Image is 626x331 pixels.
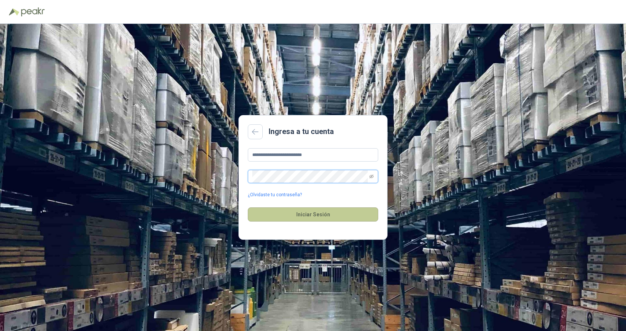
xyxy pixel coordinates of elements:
[369,174,374,179] span: eye-invisible
[21,7,45,16] img: Peakr
[269,126,334,137] h2: Ingresa a tu cuenta
[248,207,378,222] button: Iniciar Sesión
[9,8,19,16] img: Logo
[248,191,302,198] a: ¿Olvidaste tu contraseña?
